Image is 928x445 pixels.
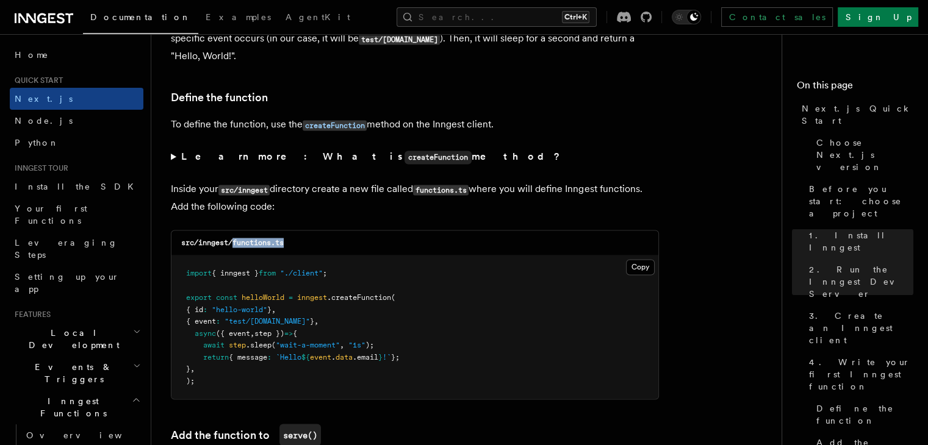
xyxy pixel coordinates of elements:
a: Define the function [171,89,268,106]
span: "hello-world" [212,305,267,313]
button: Copy [626,259,655,275]
span: helloWorld [242,293,284,301]
span: , [190,364,195,372]
span: 4. Write your first Inngest function [809,356,913,393]
span: Before you start: choose a project [809,183,913,219]
a: 2. Run the Inngest Dev Server [804,258,913,305]
span: , [272,305,276,313]
a: Next.js Quick Start [797,98,913,132]
p: Inside your directory create a new file called where you will define Inngest functions. Add the f... [171,180,659,215]
span: .createFunction [327,293,391,301]
span: await [203,340,225,349]
span: Leveraging Steps [15,238,118,260]
span: , [250,329,254,337]
a: Before you start: choose a project [804,178,913,224]
button: Toggle dark mode [672,10,701,24]
span: Define the function [816,402,913,427]
code: src/inngest [218,185,270,195]
span: import [186,269,212,277]
span: Next.js [15,94,73,104]
a: 1. Install Inngest [804,224,913,258]
span: return [203,352,229,361]
span: : [267,352,272,361]
span: "1s" [348,340,365,349]
span: Quick start [10,76,63,85]
a: Node.js [10,110,143,132]
span: , [314,316,318,325]
span: event [310,352,331,361]
span: Setting up your app [15,272,120,294]
strong: Learn more: What is method? [181,151,563,162]
span: Examples [206,12,271,22]
a: Sign Up [838,7,918,27]
span: } [267,305,272,313]
button: Search...Ctrl+K [397,7,597,27]
span: from [259,269,276,277]
span: Choose Next.js version [816,137,913,173]
span: Your first Functions [15,204,87,226]
span: const [216,293,237,301]
a: Python [10,132,143,154]
span: : [203,305,207,313]
span: ({ event [216,329,250,337]
code: src/inngest/functions.ts [181,238,284,247]
span: 2. Run the Inngest Dev Server [809,263,913,300]
span: "test/[DOMAIN_NAME]" [225,316,310,325]
span: Overview [26,430,152,440]
span: } [378,352,383,361]
span: 3. Create an Inngest client [809,310,913,346]
span: Features [10,310,51,319]
a: AgentKit [278,4,358,33]
span: . [331,352,336,361]
span: AgentKit [286,12,350,22]
code: test/[DOMAIN_NAME] [359,34,440,44]
span: .sleep [246,340,272,349]
span: 1. Install Inngest [809,229,913,254]
span: { [293,329,297,337]
span: ); [186,376,195,385]
span: , [340,340,344,349]
span: step [229,340,246,349]
span: { inngest } [212,269,259,277]
span: ( [391,293,395,301]
a: 3. Create an Inngest client [804,305,913,351]
span: } [310,316,314,325]
a: Leveraging Steps [10,232,143,266]
span: Home [15,49,49,61]
span: ); [365,340,374,349]
span: !` [383,352,391,361]
span: "./client" [280,269,323,277]
button: Inngest Functions [10,390,143,424]
a: Contact sales [721,7,833,27]
span: Documentation [90,12,191,22]
a: 4. Write your first Inngest function [804,351,913,397]
a: Home [10,44,143,66]
span: ${ [301,352,310,361]
span: : [216,316,220,325]
code: createFunction [405,151,472,164]
span: { message [229,352,267,361]
span: Install the SDK [15,182,141,191]
a: createFunction [303,118,367,130]
a: Setting up your app [10,266,143,300]
summary: Learn more: What iscreateFunctionmethod? [171,148,659,166]
a: Documentation [83,4,198,34]
span: Inngest tour [10,163,68,173]
span: => [284,329,293,337]
a: Next.js [10,88,143,110]
a: Your first Functions [10,198,143,232]
span: ( [272,340,276,349]
span: ; [323,269,327,277]
span: }; [391,352,400,361]
span: Python [15,138,59,148]
span: async [195,329,216,337]
a: Choose Next.js version [811,132,913,178]
span: Events & Triggers [10,361,133,385]
span: export [186,293,212,301]
button: Events & Triggers [10,356,143,390]
code: createFunction [303,120,367,130]
span: inngest [297,293,327,301]
code: functions.ts [413,185,469,195]
span: { event [186,316,216,325]
span: step }) [254,329,284,337]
